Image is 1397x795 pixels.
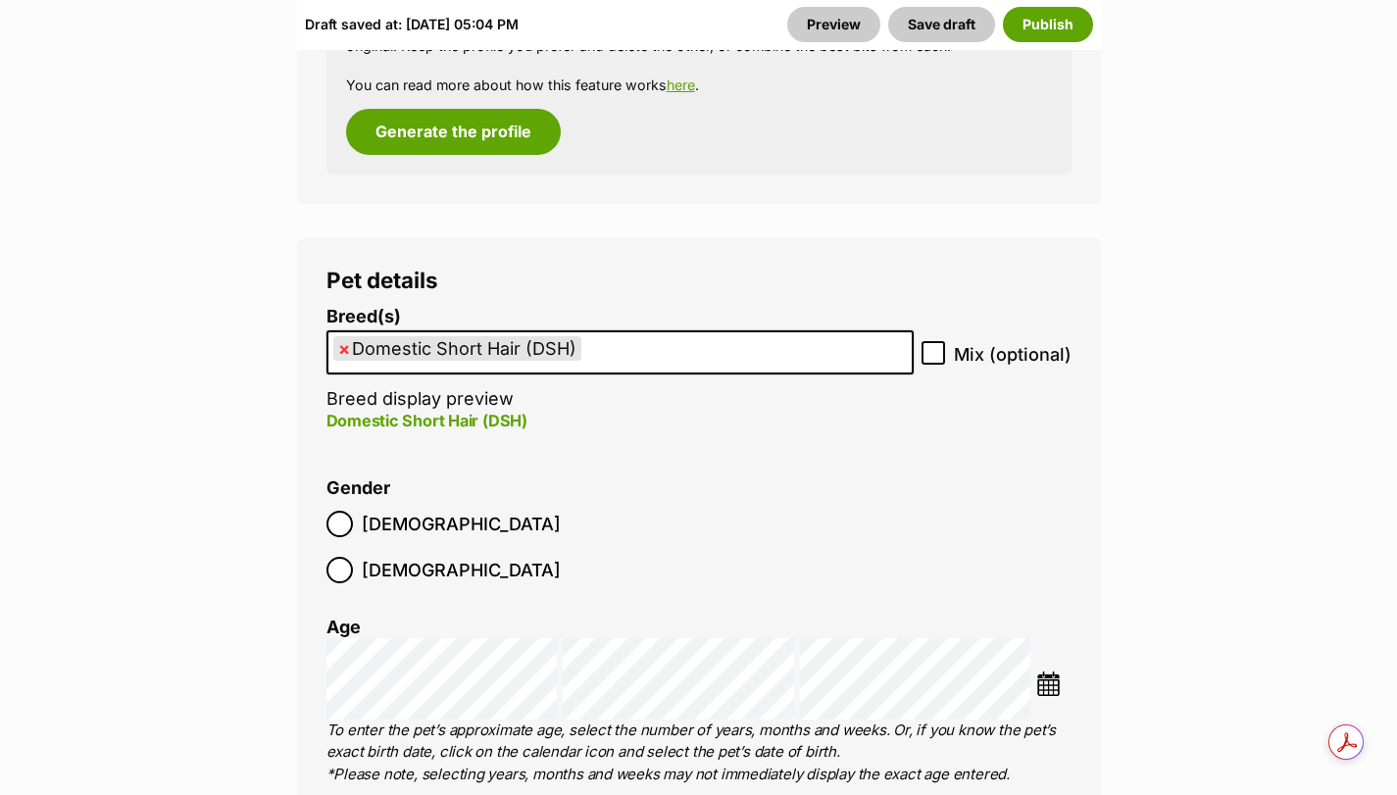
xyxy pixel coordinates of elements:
span: [DEMOGRAPHIC_DATA] [362,557,561,583]
label: Breed(s) [326,307,914,327]
button: Generate the profile [346,109,561,154]
a: Preview [787,7,880,42]
button: Publish [1003,7,1093,42]
span: [DEMOGRAPHIC_DATA] [362,511,561,537]
div: Draft saved at: [DATE] 05:04 PM [305,7,519,42]
button: Save draft [888,7,995,42]
li: Breed display preview [326,307,914,453]
span: Mix (optional) [954,341,1072,368]
p: Domestic Short Hair (DSH) [326,409,914,432]
img: ... [1036,671,1061,696]
p: To enter the pet’s approximate age, select the number of years, months and weeks. Or, if you know... [326,720,1072,786]
label: Age [326,617,361,637]
li: Domestic Short Hair (DSH) [333,336,581,361]
span: × [338,336,350,361]
span: Pet details [326,267,438,293]
a: here [667,76,695,93]
p: You can read more about how this feature works . [346,75,1052,95]
label: Gender [326,478,390,499]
